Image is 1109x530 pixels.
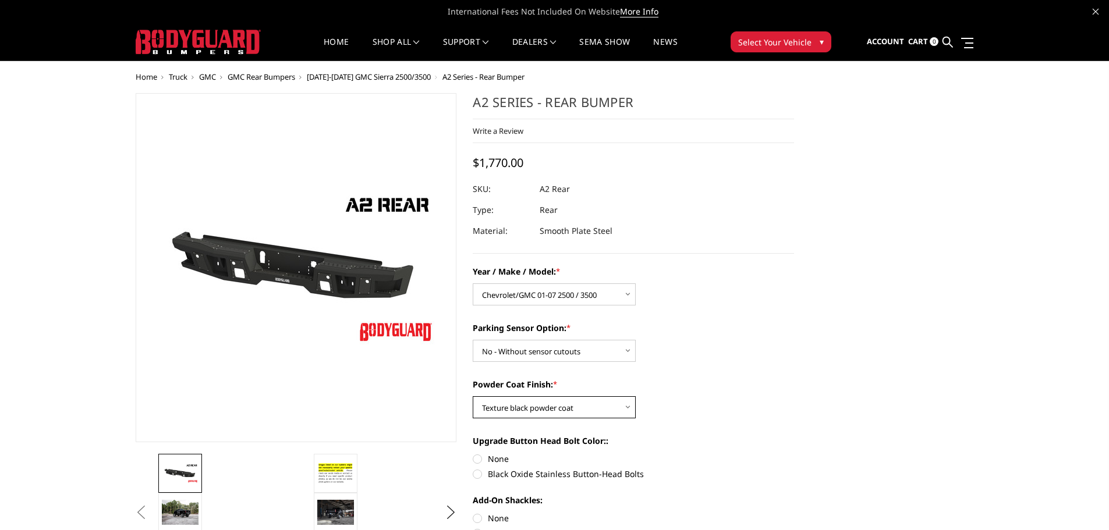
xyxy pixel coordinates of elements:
[738,36,812,48] span: Select Your Vehicle
[820,35,824,48] span: ▾
[317,500,354,524] img: A2 Series - Rear Bumper
[620,6,658,17] a: More Info
[442,504,459,521] button: Next
[133,504,150,521] button: Previous
[473,179,531,200] dt: SKU:
[540,179,570,200] dd: A2 Rear
[443,38,489,61] a: Support
[473,453,794,465] label: None
[473,220,531,241] dt: Material:
[731,31,831,52] button: Select Your Vehicle
[473,378,794,390] label: Powder Coat Finish:
[908,26,938,58] a: Cart 0
[473,126,523,136] a: Write a Review
[473,494,794,506] label: Add-On Shackles:
[162,500,199,524] img: A2 Series - Rear Bumper
[473,468,794,480] label: Black Oxide Stainless Button-Head Bolts
[317,461,354,486] img: A2 Series - Rear Bumper
[473,265,794,278] label: Year / Make / Model:
[540,220,612,241] dd: Smooth Plate Steel
[540,200,558,220] dd: Rear
[473,322,794,334] label: Parking Sensor Option:
[307,72,431,82] a: [DATE]-[DATE] GMC Sierra 2500/3500
[473,93,794,119] h1: A2 Series - Rear Bumper
[162,463,199,483] img: A2 Series - Rear Bumper
[442,72,525,82] span: A2 Series - Rear Bumper
[136,93,457,442] a: A2 Series - Rear Bumper
[867,36,904,47] span: Account
[136,30,261,54] img: BODYGUARD BUMPERS
[169,72,187,82] a: Truck
[373,38,420,61] a: shop all
[473,512,794,524] label: None
[136,72,157,82] a: Home
[867,26,904,58] a: Account
[199,72,216,82] a: GMC
[1051,474,1109,530] iframe: Chat Widget
[512,38,557,61] a: Dealers
[653,38,677,61] a: News
[228,72,295,82] a: GMC Rear Bumpers
[579,38,630,61] a: SEMA Show
[908,36,928,47] span: Cart
[473,200,531,220] dt: Type:
[930,37,938,46] span: 0
[473,155,523,170] span: $1,770.00
[324,38,349,61] a: Home
[473,435,794,447] label: Upgrade Button Head Bolt Color::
